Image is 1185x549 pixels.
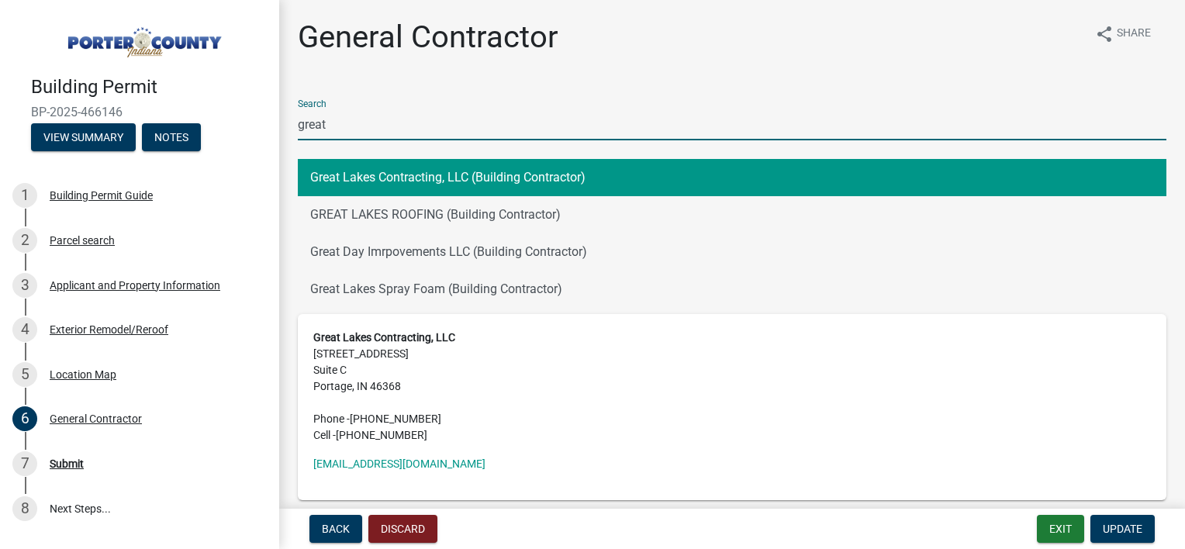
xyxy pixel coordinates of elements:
span: [PHONE_NUMBER] [336,429,427,441]
button: Great Day Imrpovements LLC (Building Contractor) [298,233,1166,271]
button: GREAT LAKES ROOFING (Building Contractor) [298,196,1166,233]
div: Location Map [50,369,116,380]
button: Great Lakes Contracting, LLC (Building Contractor) [298,159,1166,196]
button: Exit [1037,515,1084,543]
wm-modal-confirm: Notes [142,132,201,144]
div: 2 [12,228,37,253]
span: [PHONE_NUMBER] [350,413,441,425]
div: Applicant and Property Information [50,280,220,291]
button: Back [309,515,362,543]
div: 6 [12,406,37,431]
img: Porter County, Indiana [31,16,254,60]
a: [EMAIL_ADDRESS][DOMAIN_NAME] [313,457,485,470]
h4: Building Permit [31,76,267,98]
button: Notes [142,123,201,151]
strong: Great Lakes Contracting, LLC [313,331,455,344]
button: Great Lakes Spray Foam (Building Contractor) [298,271,1166,308]
div: 4 [12,317,37,342]
abbr: Phone - [313,413,350,425]
div: 5 [12,362,37,387]
div: Parcel search [50,235,115,246]
div: General Contractor [50,413,142,424]
abbr: Cell - [313,429,336,441]
div: 3 [12,273,37,298]
span: Back [322,523,350,535]
input: Search... [298,109,1166,140]
span: BP-2025-466146 [31,105,248,119]
span: Update [1103,523,1142,535]
button: View Summary [31,123,136,151]
wm-modal-confirm: Summary [31,132,136,144]
div: 1 [12,183,37,208]
h1: General Contractor [298,19,558,56]
address: [STREET_ADDRESS] Suite C Portage, IN 46368 [313,330,1151,444]
div: Building Permit Guide [50,190,153,201]
i: share [1095,25,1114,43]
button: shareShare [1083,19,1163,49]
div: 7 [12,451,37,476]
div: Exterior Remodel/Reroof [50,324,168,335]
button: Discard [368,515,437,543]
div: Submit [50,458,84,469]
div: 8 [12,496,37,521]
button: Update [1090,515,1155,543]
span: Share [1117,25,1151,43]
